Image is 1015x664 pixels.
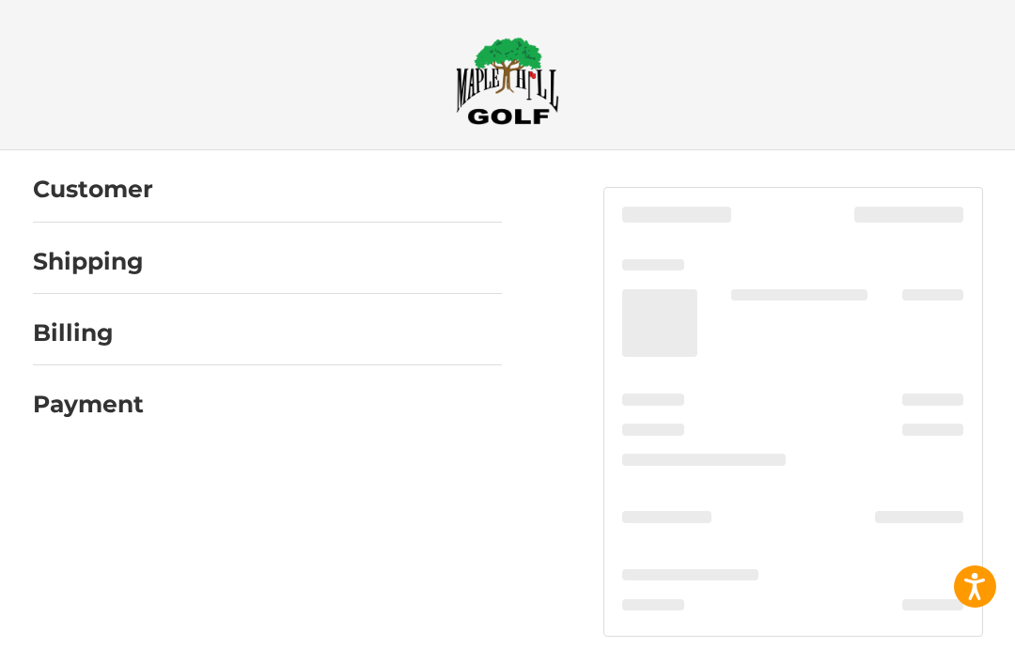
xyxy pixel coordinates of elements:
img: Maple Hill Golf [456,37,559,125]
iframe: Google Customer Reviews [860,613,1015,664]
h2: Shipping [33,247,144,276]
h2: Payment [33,390,144,419]
h2: Customer [33,175,153,204]
h2: Billing [33,318,143,347]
